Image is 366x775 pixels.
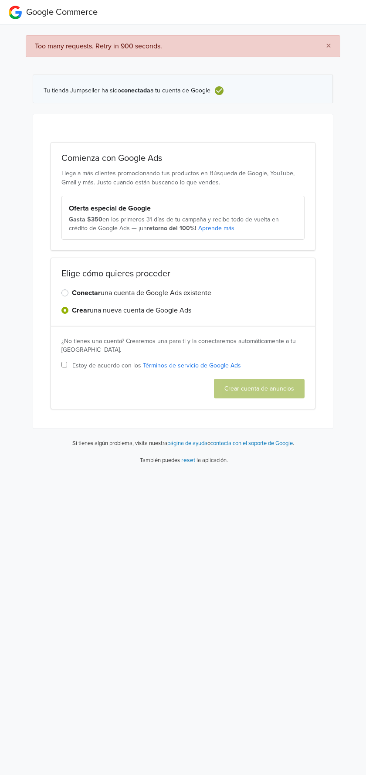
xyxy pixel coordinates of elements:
span: × [326,40,331,52]
button: Close [317,36,340,57]
a: Términos de servicio de Google Ads [143,362,241,369]
span: Tu tienda Jumpseller ha sido a tu cuenta de Google [44,87,210,95]
a: Aprende más [198,224,234,232]
button: reset [181,455,195,465]
strong: Crear [72,306,90,315]
label: una nueva cuenta de Google Ads [72,305,191,316]
p: Si tienes algún problema, visita nuestra o . [72,439,294,448]
strong: retorno del 100%! [147,224,197,232]
div: en los primeros 31 días de tu campaña y recibe todo de vuelta en crédito de Google Ads — ¡un [69,215,297,232]
p: Llega a más clientes promocionando tus productos en Búsqueda de Google, YouTube, Gmail y más. Jus... [61,169,305,187]
h2: Comienza con Google Ads [61,153,305,163]
p: También puedes la aplicación. [139,455,228,465]
strong: Conectar [72,289,101,297]
span: Too many requests. Retry in 900 seconds. [35,42,162,51]
h2: Elige cómo quieres proceder [61,269,305,279]
b: conectada [121,87,150,94]
a: página de ayuda [167,440,207,447]
strong: Oferta especial de Google [69,204,151,213]
a: contacta con el soporte de Google [210,440,293,447]
span: Estoy de acuerdo con los [72,361,241,370]
div: ¿No tienes una cuenta? Crearemos una para ti y la conectaremos automáticamente a tu [GEOGRAPHIC_D... [61,337,305,354]
label: una cuenta de Google Ads existente [72,288,211,298]
strong: Gasta [69,216,85,223]
input: Estoy de acuerdo con los Términos de servicio de Google Ads [61,362,67,367]
strong: $350 [87,216,102,223]
span: Google Commerce [26,7,98,17]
